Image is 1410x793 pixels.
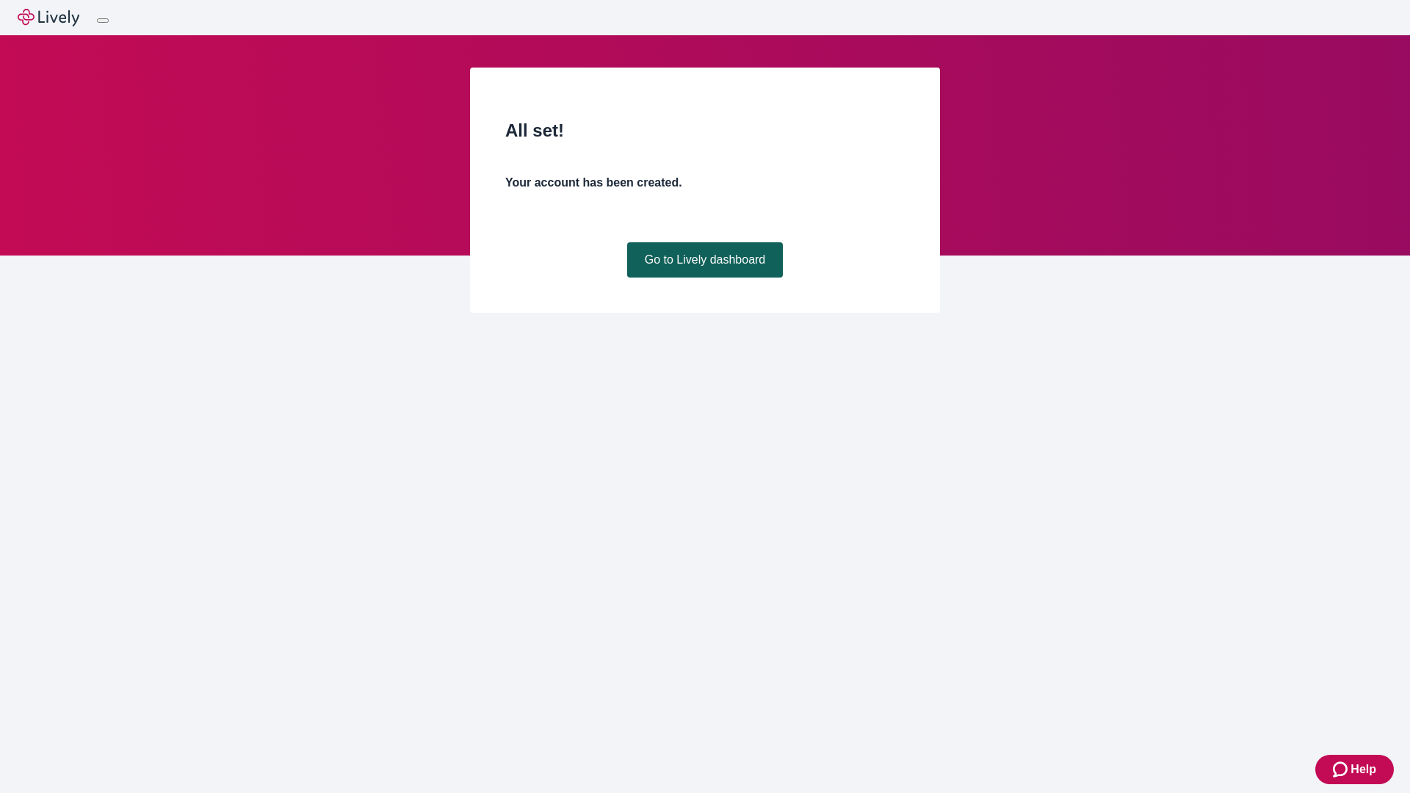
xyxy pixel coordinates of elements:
button: Zendesk support iconHelp [1315,755,1394,784]
button: Log out [97,18,109,23]
img: Lively [18,9,79,26]
a: Go to Lively dashboard [627,242,784,278]
svg: Zendesk support icon [1333,761,1351,778]
h2: All set! [505,117,905,144]
h4: Your account has been created. [505,174,905,192]
span: Help [1351,761,1376,778]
